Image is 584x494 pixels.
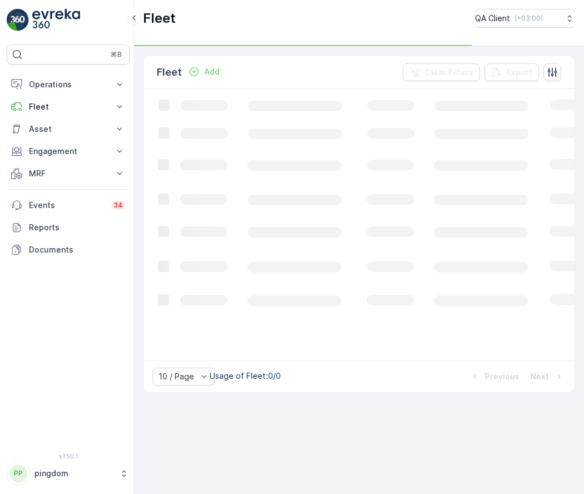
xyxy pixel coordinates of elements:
[7,239,130,261] a: Documents
[7,73,130,96] button: Operations
[204,66,220,77] p: Add
[143,9,176,27] p: Fleet
[484,63,539,81] button: Export
[531,371,549,382] p: Next
[29,101,107,112] p: Fleet
[29,244,125,255] p: Documents
[7,162,130,185] button: MRF
[468,370,521,383] button: Previous
[7,462,130,485] button: PPpingdom
[485,371,519,382] p: Previous
[7,194,130,216] a: Events34
[403,63,480,81] button: Clear Filters
[475,9,575,28] button: QA Client(+03:00)
[29,222,125,233] p: Reports
[507,67,532,78] p: Export
[7,118,130,140] button: Asset
[157,65,182,80] p: Fleet
[529,370,566,383] button: Next
[111,50,122,59] p: ⌘B
[29,123,107,135] p: Asset
[7,9,29,31] img: logo
[29,168,107,179] p: MRF
[7,453,130,460] span: v 1.50.1
[7,140,130,162] button: Engagement
[29,79,107,90] p: Operations
[7,216,130,239] a: Reports
[29,146,107,157] p: Engagement
[113,201,123,210] p: 34
[7,96,130,118] button: Fleet
[29,200,105,211] p: Events
[184,65,224,78] button: Add
[475,13,510,24] p: QA Client
[34,468,114,479] p: pingdom
[210,370,281,382] p: Usage of Fleet : 0/0
[32,9,80,31] img: logo_light-DOdMpM7g.png
[9,465,27,482] div: PP
[514,14,543,23] p: ( +03:00 )
[425,67,473,78] p: Clear Filters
